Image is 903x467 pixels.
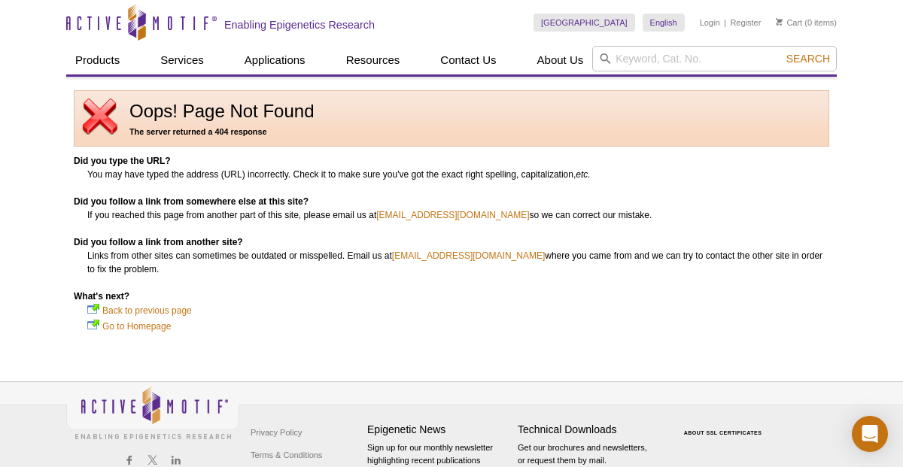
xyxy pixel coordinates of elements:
dd: You may have typed the address (URL) incorrectly. Check it to make sure you've got the exact righ... [87,168,829,181]
h4: Epigenetic News [367,423,510,436]
a: Services [151,46,213,74]
dd: Links from other sites can sometimes be outdated or misspelled. Email us at where you came from a... [87,249,829,276]
a: Cart [776,17,802,28]
a: Register [730,17,761,28]
a: Privacy Policy [247,421,306,444]
h4: Technical Downloads [518,423,661,436]
dt: Did you follow a link from somewhere else at this site? [74,195,829,208]
em: etc. [576,169,590,180]
a: [EMAIL_ADDRESS][DOMAIN_NAME] [376,208,529,222]
a: Products [66,46,129,74]
a: Terms & Conditions [247,444,326,466]
li: (0 items) [776,14,837,32]
a: Contact Us [431,46,505,74]
dt: What's next? [74,290,829,303]
a: About Us [528,46,593,74]
input: Keyword, Cat. No. [592,46,837,71]
dt: Did you type the URL? [74,154,829,168]
a: ABOUT SSL CERTIFICATES [684,430,762,435]
h5: The server returned a 404 response [82,125,821,138]
a: Login [700,17,720,28]
dt: Did you follow a link from another site? [74,235,829,249]
a: [GEOGRAPHIC_DATA] [534,14,635,32]
a: Back to previous page [102,303,192,318]
table: Click to Verify - This site chose Symantec SSL for secure e-commerce and confidential communicati... [668,408,781,441]
li: | [724,14,726,32]
img: page not found [82,99,118,135]
a: Applications [236,46,315,74]
button: Search [782,52,835,65]
img: Active Motif, [66,382,239,443]
a: [EMAIL_ADDRESS][DOMAIN_NAME] [392,249,545,262]
img: Your Cart [776,18,783,26]
a: Resources [337,46,409,74]
span: Search [786,53,830,65]
div: Open Intercom Messenger [852,416,888,452]
a: English [643,14,685,32]
h2: Enabling Epigenetics Research [224,18,375,32]
a: Go to Homepage [102,319,171,334]
h1: Oops! Page Not Found [82,102,821,121]
dd: If you reached this page from another part of this site, please email us at so we can correct our... [87,208,829,222]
